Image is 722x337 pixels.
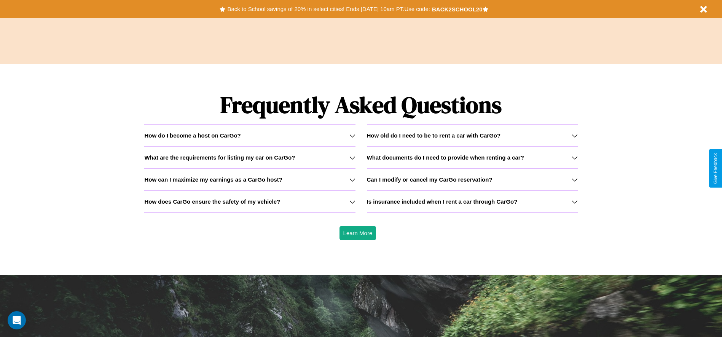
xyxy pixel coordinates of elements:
[144,198,280,205] h3: How does CarGo ensure the safety of my vehicle?
[144,154,295,161] h3: What are the requirements for listing my car on CarGo?
[367,154,524,161] h3: What documents do I need to provide when renting a car?
[144,132,241,139] h3: How do I become a host on CarGo?
[225,4,432,14] button: Back to School savings of 20% in select cities! Ends [DATE] 10am PT.Use code:
[339,226,376,240] button: Learn More
[713,153,718,184] div: Give Feedback
[432,6,483,13] b: BACK2SCHOOL20
[144,176,282,183] h3: How can I maximize my earnings as a CarGo host?
[144,85,577,124] h1: Frequently Asked Questions
[367,198,518,205] h3: Is insurance included when I rent a car through CarGo?
[367,176,492,183] h3: Can I modify or cancel my CarGo reservation?
[367,132,501,139] h3: How old do I need to be to rent a car with CarGo?
[8,311,26,329] div: Open Intercom Messenger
